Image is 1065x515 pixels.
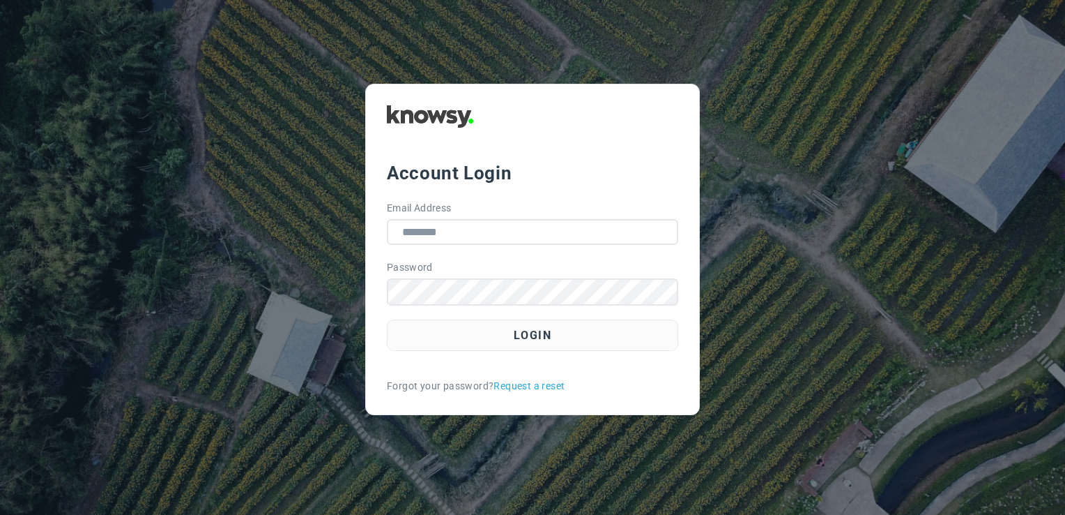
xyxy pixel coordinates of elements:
[387,161,678,186] div: Account Login
[387,379,678,394] div: Forgot your password?
[387,201,452,216] label: Email Address
[387,320,678,351] button: Login
[493,379,565,394] a: Request a reset
[387,260,433,275] label: Password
